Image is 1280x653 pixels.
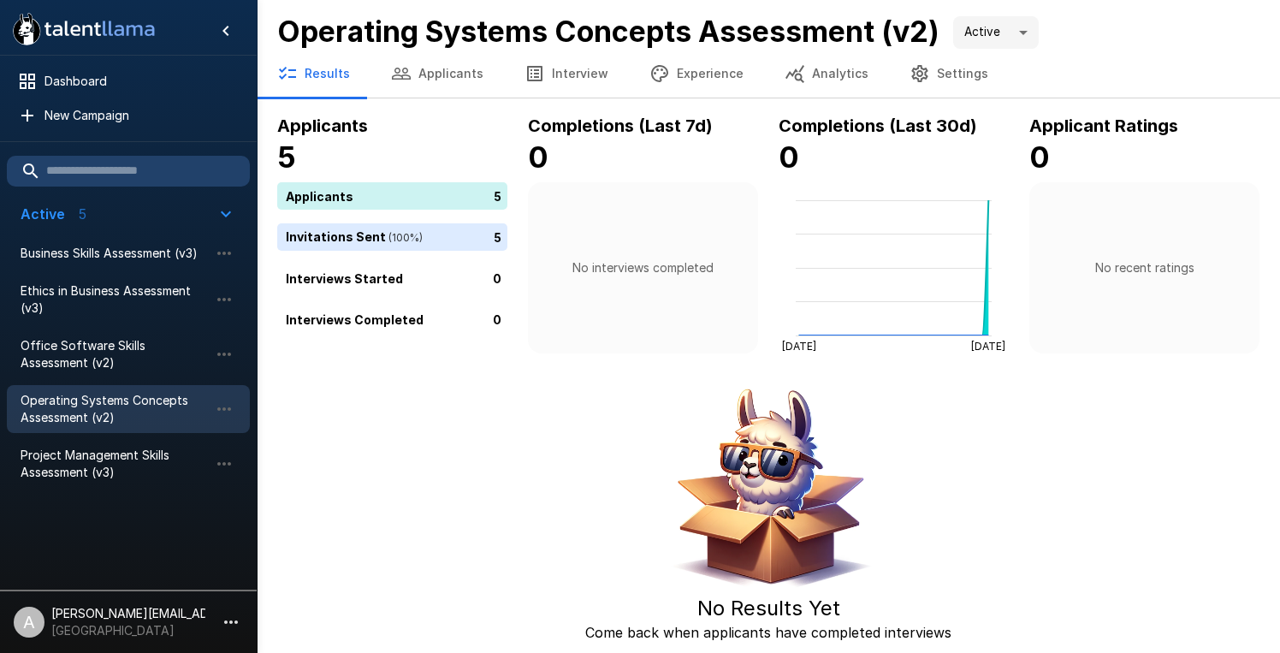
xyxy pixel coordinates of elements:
tspan: [DATE] [782,340,816,353]
tspan: [DATE] [971,340,1005,353]
button: Applicants [370,50,504,98]
button: Settings [889,50,1009,98]
button: Analytics [764,50,889,98]
div: Active [953,16,1039,49]
p: No recent ratings [1095,259,1194,276]
h5: No Results Yet [697,595,840,622]
b: Applicants [277,116,368,136]
button: Interview [504,50,629,98]
b: Operating Systems Concepts Assessment (v2) [277,14,939,49]
b: Completions (Last 30d) [779,116,977,136]
b: 0 [779,140,799,175]
p: 5 [494,228,501,246]
p: 5 [494,187,501,205]
b: 0 [1029,140,1050,175]
button: Results [257,50,370,98]
b: 5 [277,140,296,175]
p: Come back when applicants have completed interviews [585,622,951,643]
b: Applicant Ratings [1029,116,1178,136]
p: 0 [493,310,501,328]
b: 0 [528,140,548,175]
img: Animated document [661,381,875,595]
p: No interviews completed [572,259,714,276]
b: Completions (Last 7d) [528,116,713,136]
button: Experience [629,50,764,98]
p: 0 [493,269,501,287]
